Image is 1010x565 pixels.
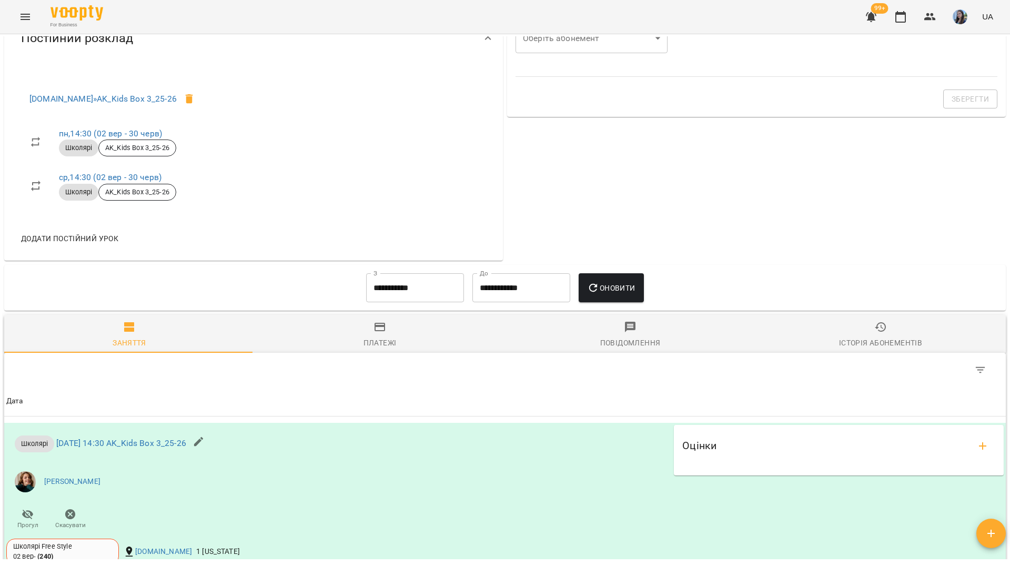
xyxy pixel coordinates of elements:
div: AK_Kids Box 3_25-26 [98,140,176,156]
img: 014c6b266243fdaf50b5952198713a87.jpg [15,471,36,492]
span: Прогул [17,521,38,530]
img: b6e1badff8a581c3b3d1def27785cccf.jpg [953,9,967,24]
div: Постійний розклад [4,11,503,65]
button: Оновити [579,273,643,303]
div: Заняття [113,336,146,349]
span: Школярі [59,187,98,197]
button: Прогул [6,505,49,534]
a: [DATE] 14:30 AK_Kids Box 3_25-26 [56,438,186,448]
div: AK_Kids Box 3_25-26 [98,184,176,201]
span: Оновити [587,282,635,294]
div: Школярі Free Style02 вер- (240) [6,539,119,565]
button: Додати постійний урок [17,229,123,248]
span: Додати постійний урок [21,232,118,245]
div: 02 вер - [13,552,53,561]
button: Фільтр [968,358,993,383]
button: Menu [13,4,38,29]
a: [DOMAIN_NAME]»AK_Kids Box 3_25-26 [29,94,177,104]
div: 1 [US_STATE] [194,544,242,559]
span: Школярі [15,439,54,449]
button: add evaluations [970,433,995,459]
span: Постійний розклад [21,30,133,46]
div: Sort [6,395,23,408]
span: Видалити клієнта з групи AK_Kids Box 3_25-26 для курсу AK_Kids Box 3_25-26? [177,86,202,112]
div: Платежі [363,336,397,349]
a: ср,14:30 (02 вер - 30 черв) [59,172,161,182]
span: UA [982,11,993,22]
a: [DOMAIN_NAME] [135,547,192,557]
button: Скасувати [49,505,92,534]
b: ( 240 ) [37,552,53,560]
span: AK_Kids Box 3_25-26 [99,187,176,197]
div: Table Toolbar [4,353,1006,386]
img: Voopty Logo [50,5,103,21]
div: ​ [516,24,668,53]
div: Школярі Free Style [13,542,112,551]
h6: Оцінки [682,438,716,454]
div: Дата [6,395,23,408]
span: Школярі [59,143,98,153]
span: 99+ [871,3,888,14]
span: AK_Kids Box 3_25-26 [99,143,176,153]
span: Скасувати [55,521,86,530]
span: For Business [50,22,103,28]
div: Повідомлення [600,336,661,349]
span: Дата [6,395,1004,408]
a: пн,14:30 (02 вер - 30 черв) [59,128,162,138]
a: [PERSON_NAME] [44,477,100,487]
div: Історія абонементів [839,336,922,349]
button: UA [978,7,997,26]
